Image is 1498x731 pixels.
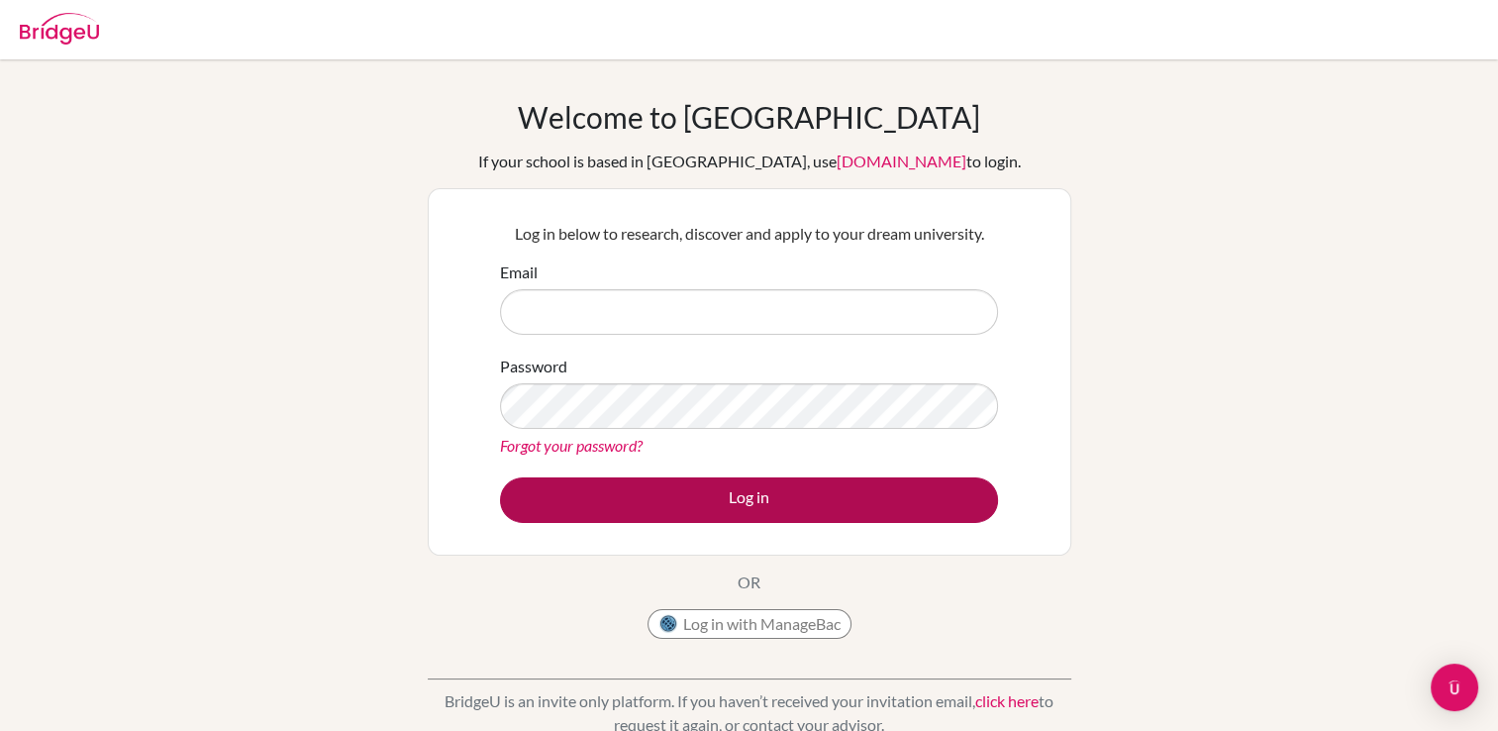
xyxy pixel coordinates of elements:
[500,261,538,284] label: Email
[500,355,567,378] label: Password
[975,691,1039,710] a: click here
[20,13,99,45] img: Bridge-U
[648,609,851,639] button: Log in with ManageBac
[500,222,998,246] p: Log in below to research, discover and apply to your dream university.
[738,571,760,594] p: OR
[500,477,998,523] button: Log in
[500,436,643,455] a: Forgot your password?
[837,152,966,170] a: [DOMAIN_NAME]
[1431,664,1478,711] div: Open Intercom Messenger
[478,150,1021,173] div: If your school is based in [GEOGRAPHIC_DATA], use to login.
[518,99,980,135] h1: Welcome to [GEOGRAPHIC_DATA]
